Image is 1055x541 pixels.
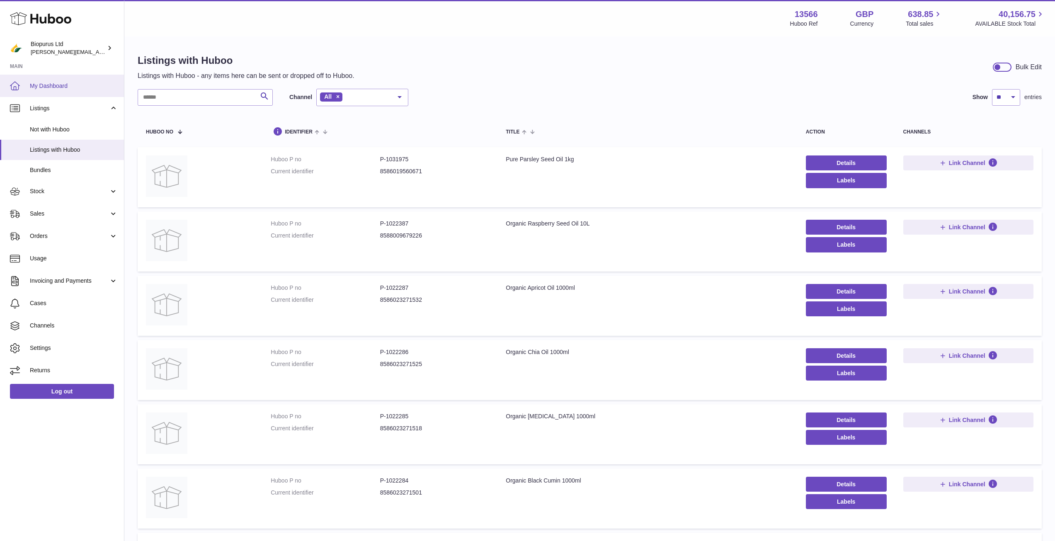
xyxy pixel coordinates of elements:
[903,412,1033,427] button: Link Channel
[271,477,380,485] dt: Huboo P no
[903,155,1033,170] button: Link Channel
[146,348,187,390] img: Organic Chia Oil 1000ml
[146,477,187,518] img: Organic Black Cumin 1000ml
[146,284,187,325] img: Organic Apricot Oil 1000ml
[30,277,109,285] span: Invoicing and Payments
[806,284,887,299] a: Details
[806,430,887,445] button: Labels
[903,284,1033,299] button: Link Channel
[10,42,22,54] img: peter@biopurus.co.uk
[30,146,118,154] span: Listings with Huboo
[949,352,985,359] span: Link Channel
[271,155,380,163] dt: Huboo P no
[806,155,887,170] a: Details
[506,477,789,485] div: Organic Black Cumin 1000ml
[975,20,1045,28] span: AVAILABLE Stock Total
[289,93,312,101] label: Channel
[380,220,490,228] dd: P-1022387
[903,220,1033,235] button: Link Channel
[30,366,118,374] span: Returns
[30,82,118,90] span: My Dashboard
[146,220,187,261] img: Organic Raspberry Seed Oil 10L
[1016,63,1042,72] div: Bulk Edit
[31,40,105,56] div: Biopurus Ltd
[271,220,380,228] dt: Huboo P no
[975,9,1045,28] a: 40,156.75 AVAILABLE Stock Total
[806,237,887,252] button: Labels
[271,412,380,420] dt: Huboo P no
[903,477,1033,492] button: Link Channel
[908,9,933,20] span: 638.85
[806,494,887,509] button: Labels
[949,159,985,167] span: Link Channel
[506,348,789,356] div: Organic Chia Oil 1000ml
[380,155,490,163] dd: P-1031975
[380,232,490,240] dd: 8588009679226
[380,167,490,175] dd: 8586019560671
[806,348,887,363] a: Details
[271,284,380,292] dt: Huboo P no
[1024,93,1042,101] span: entries
[271,360,380,368] dt: Current identifier
[806,173,887,188] button: Labels
[380,296,490,304] dd: 8586023271532
[146,129,173,135] span: Huboo no
[10,384,114,399] a: Log out
[973,93,988,101] label: Show
[30,322,118,330] span: Channels
[380,360,490,368] dd: 8586023271525
[285,129,313,135] span: identifier
[30,255,118,262] span: Usage
[806,412,887,427] a: Details
[506,284,789,292] div: Organic Apricot Oil 1000ml
[506,155,789,163] div: Pure Parsley Seed Oil 1kg
[949,480,985,488] span: Link Channel
[806,477,887,492] a: Details
[949,288,985,295] span: Link Channel
[906,9,943,28] a: 638.85 Total sales
[506,129,519,135] span: title
[271,348,380,356] dt: Huboo P no
[806,366,887,381] button: Labels
[806,129,887,135] div: action
[380,425,490,432] dd: 8586023271518
[271,167,380,175] dt: Current identifier
[380,284,490,292] dd: P-1022287
[30,299,118,307] span: Cases
[380,477,490,485] dd: P-1022284
[30,344,118,352] span: Settings
[324,93,332,100] span: All
[806,301,887,316] button: Labels
[795,9,818,20] strong: 13566
[146,155,187,197] img: Pure Parsley Seed Oil 1kg
[271,232,380,240] dt: Current identifier
[903,348,1033,363] button: Link Channel
[806,220,887,235] a: Details
[30,232,109,240] span: Orders
[271,489,380,497] dt: Current identifier
[30,104,109,112] span: Listings
[903,129,1033,135] div: channels
[850,20,874,28] div: Currency
[506,412,789,420] div: Organic [MEDICAL_DATA] 1000ml
[380,348,490,356] dd: P-1022286
[949,223,985,231] span: Link Channel
[906,20,943,28] span: Total sales
[380,412,490,420] dd: P-1022285
[31,49,166,55] span: [PERSON_NAME][EMAIL_ADDRESS][DOMAIN_NAME]
[949,416,985,424] span: Link Channel
[856,9,873,20] strong: GBP
[138,54,354,67] h1: Listings with Huboo
[30,166,118,174] span: Bundles
[30,210,109,218] span: Sales
[138,71,354,80] p: Listings with Huboo - any items here can be sent or dropped off to Huboo.
[30,126,118,133] span: Not with Huboo
[271,425,380,432] dt: Current identifier
[506,220,789,228] div: Organic Raspberry Seed Oil 10L
[146,412,187,454] img: Organic Milk thistle 1000ml
[30,187,109,195] span: Stock
[271,296,380,304] dt: Current identifier
[999,9,1036,20] span: 40,156.75
[790,20,818,28] div: Huboo Ref
[380,489,490,497] dd: 8586023271501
